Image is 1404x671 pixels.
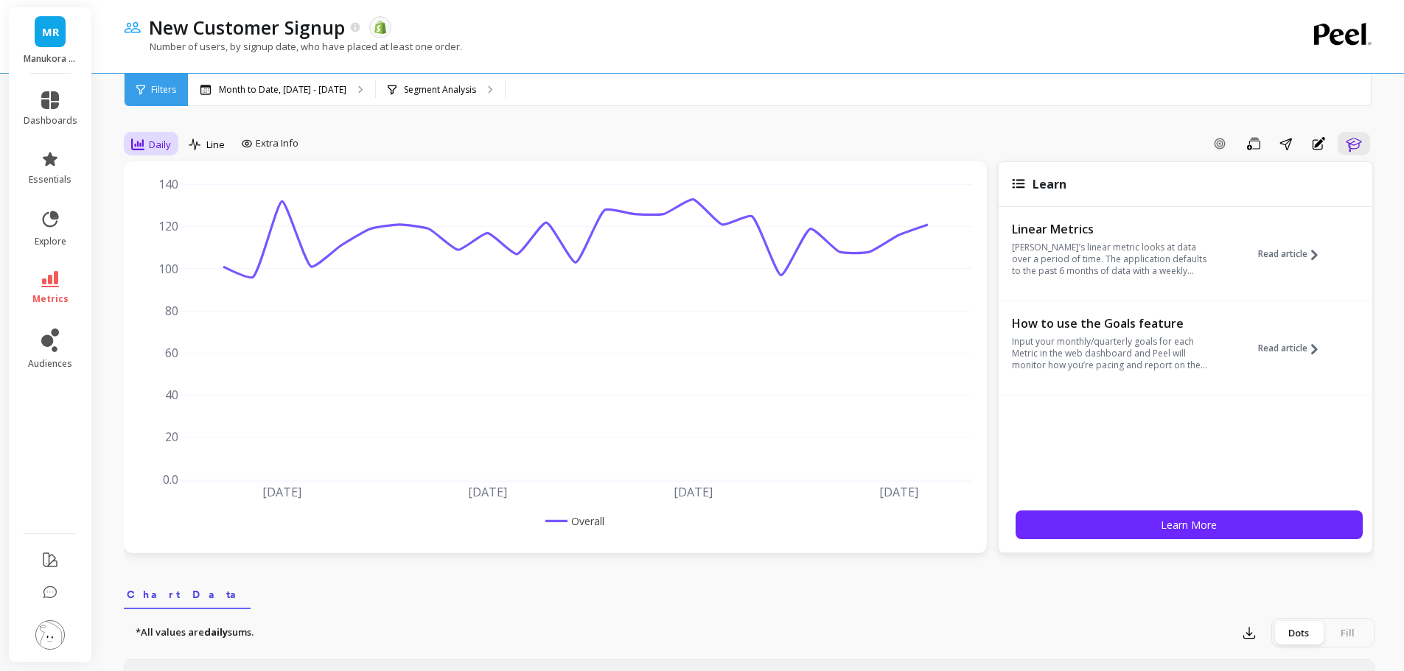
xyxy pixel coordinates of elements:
[24,53,77,65] p: Manukora Peel report
[1161,518,1217,532] span: Learn More
[1012,222,1215,236] p: Linear Metrics
[124,21,142,33] img: header icon
[151,84,176,96] span: Filters
[256,136,298,151] span: Extra Info
[1016,510,1363,539] button: Learn More
[1258,220,1329,288] button: Read article
[1033,176,1066,192] span: Learn
[127,587,248,602] span: Chart Data
[1258,248,1307,260] span: Read article
[29,174,71,186] span: essentials
[219,84,346,96] p: Month to Date, [DATE] - [DATE]
[1012,242,1215,277] p: [PERSON_NAME]’s linear metric looks at data over a period of time. The application defaults to th...
[136,625,254,640] p: *All values are sums.
[1258,315,1329,382] button: Read article
[1012,316,1215,331] p: How to use the Goals feature
[404,84,476,96] p: Segment Analysis
[206,138,225,152] span: Line
[124,575,1375,609] nav: Tabs
[149,138,171,152] span: Daily
[35,236,66,247] span: explore
[374,21,387,34] img: api.shopify.svg
[24,115,77,127] span: dashboards
[1258,342,1307,354] span: Read article
[204,625,228,639] strong: daily
[1012,336,1215,371] p: Input your monthly/quarterly goals for each Metric in the web dashboard and Peel will monitor how...
[124,40,462,53] p: Number of users, by signup date, who have placed at least one order.
[35,620,65,650] img: profile picture
[32,293,69,305] span: metrics
[149,15,345,40] p: New Customer Signup
[42,24,59,41] span: MR
[1323,621,1372,644] div: Fill
[1274,621,1323,644] div: Dots
[28,358,72,370] span: audiences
